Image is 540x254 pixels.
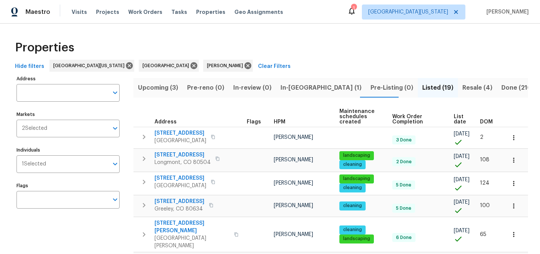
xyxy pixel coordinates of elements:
span: cleaning [340,203,365,209]
span: [PERSON_NAME] [274,135,313,140]
span: Projects [96,8,119,16]
span: [DATE] [454,131,469,137]
span: cleaning [340,161,365,168]
span: [STREET_ADDRESS] [154,151,211,159]
button: Hide filters [12,60,47,74]
span: cleaning [340,185,365,191]
span: Work Order Completion [392,114,441,125]
span: In-[GEOGRAPHIC_DATA] (1) [280,83,361,93]
button: Open [110,123,120,134]
label: Markets [16,112,120,117]
span: [PERSON_NAME] [274,180,313,186]
span: [STREET_ADDRESS][PERSON_NAME] [154,219,229,234]
span: 1 Selected [22,161,46,167]
span: Address [154,119,177,125]
span: Visits [72,8,87,16]
span: Clear Filters [258,62,291,71]
span: 2 [480,135,483,140]
span: [PERSON_NAME] [207,62,246,69]
button: Open [110,159,120,169]
span: Pre-Listing (0) [370,83,413,93]
label: Flags [16,183,120,188]
span: landscaping [340,176,373,182]
span: [PERSON_NAME] [483,8,529,16]
span: 124 [480,180,489,186]
span: [STREET_ADDRESS] [154,174,206,182]
span: In-review (0) [233,83,271,93]
span: Resale (4) [462,83,492,93]
span: Maestro [25,8,50,16]
span: [GEOGRAPHIC_DATA] [142,62,192,69]
span: landscaping [340,152,373,159]
div: 1 [351,5,356,12]
span: [GEOGRAPHIC_DATA][PERSON_NAME] [154,234,229,249]
span: Done (210) [501,83,534,93]
span: Properties [196,8,225,16]
span: [PERSON_NAME] [274,203,313,208]
span: List date [454,114,467,125]
span: [GEOGRAPHIC_DATA][US_STATE] [53,62,127,69]
span: Maintenance schedules created [339,109,379,125]
span: Properties [15,44,74,51]
span: [GEOGRAPHIC_DATA][US_STATE] [368,8,448,16]
span: [DATE] [454,154,469,159]
span: cleaning [340,227,365,233]
span: landscaping [340,236,373,242]
span: 3 Done [393,137,415,143]
span: 5 Done [393,205,414,212]
span: Geo Assignments [234,8,283,16]
span: 100 [480,203,490,208]
label: Address [16,77,120,81]
span: 2 Selected [22,125,47,132]
span: [GEOGRAPHIC_DATA] [154,182,206,189]
span: Upcoming (3) [138,83,178,93]
div: [GEOGRAPHIC_DATA][US_STATE] [49,60,134,72]
span: Work Orders [128,8,162,16]
span: 2 Done [393,159,415,165]
button: Clear Filters [255,60,294,74]
span: [DATE] [454,228,469,233]
span: [DATE] [454,200,469,205]
span: [PERSON_NAME] [274,232,313,237]
span: Longmont, CO 80504 [154,159,211,166]
span: Listed (19) [422,83,453,93]
button: Open [110,87,120,98]
span: Hide filters [15,62,44,71]
span: [GEOGRAPHIC_DATA] [154,137,206,144]
span: 5 Done [393,182,414,188]
div: [GEOGRAPHIC_DATA] [139,60,199,72]
span: 6 Done [393,234,415,241]
span: [DATE] [454,177,469,182]
span: [STREET_ADDRESS] [154,198,204,205]
span: Flags [247,119,261,125]
span: Pre-reno (0) [187,83,224,93]
span: Greeley, CO 80634 [154,205,204,213]
span: 108 [480,157,489,162]
button: Open [110,194,120,205]
label: Individuals [16,148,120,152]
div: [PERSON_NAME] [203,60,253,72]
span: 65 [480,232,486,237]
span: Tasks [171,9,187,15]
span: [PERSON_NAME] [274,157,313,162]
span: HPM [274,119,285,125]
span: [STREET_ADDRESS] [154,129,206,137]
span: DOM [480,119,493,125]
